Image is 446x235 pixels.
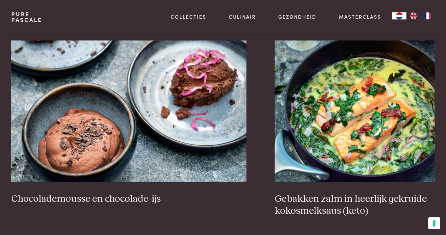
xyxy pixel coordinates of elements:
a: Culinair [229,13,256,20]
a: Masterclass [339,13,381,20]
img: Chocolademousse en chocolade-ijs [11,41,246,182]
h3: Gebakken zalm in heerlijk gekruide kokosmelksaus (keto) [275,193,435,218]
a: Collecties [171,13,206,20]
button: Uw voorkeuren voor toestemming voor trackingtechnologieën [428,217,440,229]
a: PurePascale [11,11,42,23]
a: FR [421,12,435,19]
a: Chocolademousse en chocolade-ijs Chocolademousse en chocolade-ijs [11,41,246,205]
h3: Chocolademousse en chocolade-ijs [11,193,246,206]
ul: Language list [406,12,435,19]
aside: Language selected: Nederlands [392,12,435,19]
a: EN [406,12,421,19]
img: Gebakken zalm in heerlijk gekruide kokosmelksaus (keto) [275,41,435,182]
a: Gebakken zalm in heerlijk gekruide kokosmelksaus (keto) Gebakken zalm in heerlijk gekruide kokosm... [275,41,435,218]
div: Language [392,12,406,19]
a: NL [392,12,406,19]
a: Gezondheid [279,13,317,20]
